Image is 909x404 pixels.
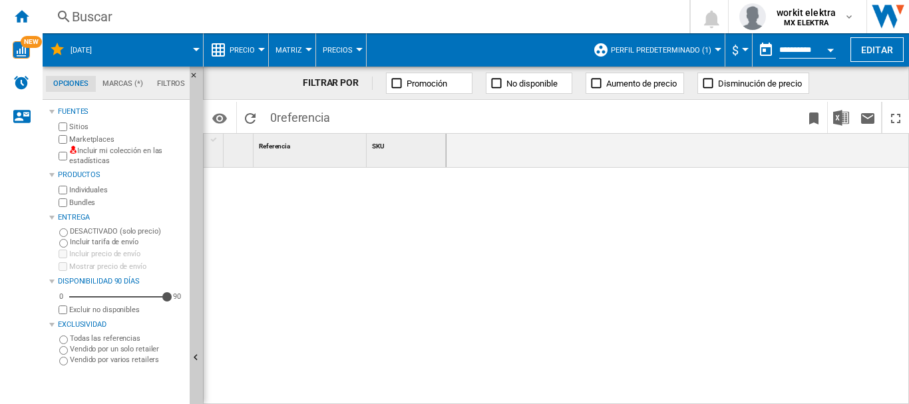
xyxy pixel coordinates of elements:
img: wise-card.svg [13,41,30,59]
button: [DATE] [71,33,105,67]
img: profile.jpg [739,3,766,30]
input: Todas las referencias [59,335,68,344]
div: 0 [56,292,67,302]
label: Incluir precio de envío [69,249,184,259]
span: Precios [323,46,353,55]
span: Matriz [275,46,302,55]
input: Bundles [59,198,67,207]
button: Aumento de precio [586,73,684,94]
span: Referencia [259,142,290,150]
img: excel-24x24.png [833,110,849,126]
div: [DATE] [49,33,196,67]
span: $ [732,43,739,57]
button: Maximizar [882,102,909,133]
input: Vendido por un solo retailer [59,346,68,355]
button: Enviar este reporte por correo electrónico [854,102,881,133]
label: Vendido por un solo retailer [70,344,184,354]
span: referencia [277,110,330,124]
md-tab-item: Filtros [150,76,192,92]
button: Precios [323,33,359,67]
div: Referencia Sort None [256,134,366,154]
label: Sitios [69,122,184,132]
button: No disponible [486,73,572,94]
div: Disponibilidad 90 Días [58,276,184,287]
span: Perfil predeterminado (1) [611,46,711,55]
input: Individuales [59,186,67,194]
button: Open calendar [818,36,842,60]
label: Individuales [69,185,184,195]
input: Incluir mi colección en las estadísticas [59,148,67,164]
label: Incluir tarifa de envío [70,237,184,247]
input: Incluir precio de envío [59,250,67,258]
button: Disminución de precio [697,73,809,94]
md-slider: Disponibilidad [69,290,167,303]
div: Entrega [58,212,184,223]
label: Incluir mi colección en las estadísticas [69,146,184,166]
div: Sort None [256,134,366,154]
div: Productos [58,170,184,180]
md-tab-item: Marcas (*) [96,76,150,92]
span: 15/10/2025 [71,46,92,55]
div: 90 [170,292,184,302]
span: No disponible [506,79,558,89]
div: Sort None [226,134,253,154]
span: Promoción [407,79,447,89]
label: DESACTIVADO (solo precio) [70,226,184,236]
input: Mostrar precio de envío [59,305,67,314]
button: $ [732,33,745,67]
span: SKU [372,142,385,150]
label: Bundles [69,198,184,208]
b: MX ELEKTRA [784,19,828,27]
input: Incluir tarifa de envío [59,239,68,248]
button: md-calendar [753,37,779,63]
input: Vendido por varios retailers [59,357,68,365]
label: Marketplaces [69,134,184,144]
div: Sort None [369,134,446,154]
div: FILTRAR POR [303,77,373,90]
button: Editar [850,37,904,62]
div: Fuentes [58,106,184,117]
span: Aumento de precio [606,79,677,89]
input: Sitios [59,122,67,131]
button: Marcar este reporte [801,102,827,133]
button: Promoción [386,73,472,94]
span: Precio [230,46,255,55]
div: Exclusividad [58,319,184,330]
button: Ocultar [190,67,206,91]
button: Descargar en Excel [828,102,854,133]
input: Mostrar precio de envío [59,262,67,271]
div: Perfil predeterminado (1) [593,33,718,67]
md-tab-item: Opciones [46,76,96,92]
div: Precio [210,33,262,67]
button: Recargar [237,102,264,133]
img: mysite-not-bg-18x18.png [69,146,77,154]
img: alerts-logo.svg [13,75,29,91]
span: Disminución de precio [718,79,802,89]
span: NEW [21,36,42,48]
button: Precio [230,33,262,67]
button: Opciones [206,106,233,130]
input: Marketplaces [59,135,67,144]
div: Buscar [72,7,655,26]
md-menu: Currency [725,33,753,67]
span: workit elektra [777,6,836,19]
div: SKU Sort None [369,134,446,154]
label: Todas las referencias [70,333,184,343]
label: Vendido por varios retailers [70,355,184,365]
label: Excluir no disponibles [69,305,184,315]
button: Perfil predeterminado (1) [611,33,718,67]
button: Matriz [275,33,309,67]
span: 0 [264,102,337,130]
label: Mostrar precio de envío [69,262,184,272]
input: DESACTIVADO (solo precio) [59,228,68,237]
